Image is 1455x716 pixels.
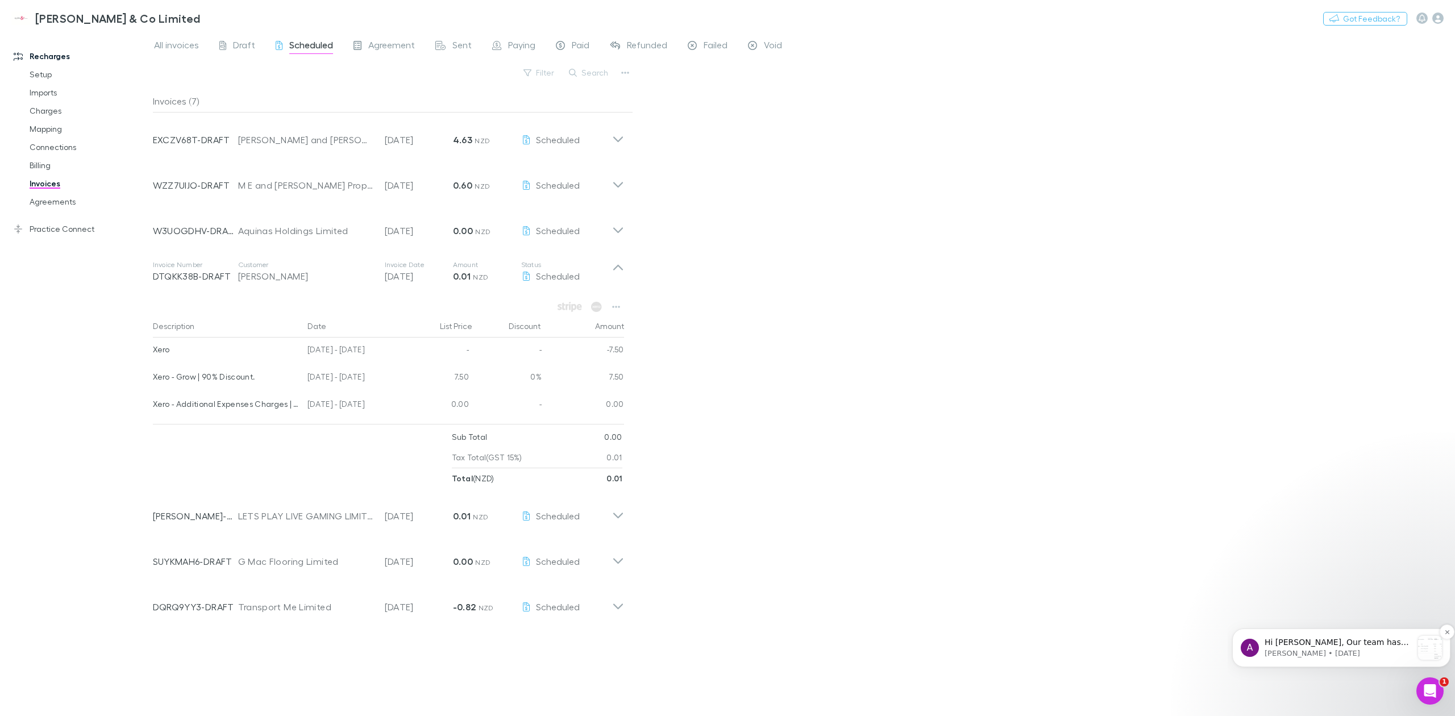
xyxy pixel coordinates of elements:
[303,365,405,392] div: [DATE] - [DATE]
[704,39,727,54] span: Failed
[452,427,488,447] p: Sub Total
[144,113,633,158] div: EXCZV68T-DRAFT[PERSON_NAME] and [PERSON_NAME] Family Trust[DATE]4.63 NZDScheduled
[542,392,624,419] div: 0.00
[452,473,473,483] strong: Total
[536,601,580,612] span: Scheduled
[405,365,473,392] div: 7.50
[385,224,453,238] p: [DATE]
[153,178,238,192] p: WZZ7UIJO-DRAFT
[536,270,580,281] span: Scheduled
[153,509,238,523] p: [PERSON_NAME]-0264
[233,39,255,54] span: Draft
[153,555,238,568] p: SUYKMAH6-DRAFT
[536,134,580,145] span: Scheduled
[536,556,580,567] span: Scheduled
[238,178,373,192] div: M E and [PERSON_NAME] Property Trust
[18,138,162,156] a: Connections
[518,66,561,80] button: Filter
[473,365,542,392] div: 0%
[18,120,162,138] a: Mapping
[153,600,238,614] p: DQRQ9YY3-DRAFT
[536,180,580,190] span: Scheduled
[385,509,453,523] p: [DATE]
[452,39,472,54] span: Sent
[453,225,473,236] strong: 0.00
[627,39,667,54] span: Refunded
[18,174,162,193] a: Invoices
[508,39,535,54] span: Paying
[144,203,633,249] div: W3UOGDHV-DRAFTAquinas Holdings Limited[DATE]0.00 NZDScheduled
[405,338,473,365] div: -
[453,270,471,282] strong: 0.01
[479,603,494,612] span: NZD
[5,5,207,32] a: [PERSON_NAME] & Co Limited
[35,11,201,25] h3: [PERSON_NAME] & Co Limited
[563,66,615,80] button: Search
[385,260,453,269] p: Invoice Date
[238,269,373,283] div: [PERSON_NAME]
[2,47,162,65] a: Recharges
[1440,677,1449,686] span: 1
[144,534,633,580] div: SUYKMAH6-DRAFTG Mac Flooring Limited[DATE]0.00 NZDScheduled
[144,249,633,294] div: Invoice NumberDTQKK38B-DRAFTCustomer[PERSON_NAME]Invoice Date[DATE]Amount0.01 NZDStatusScheduled
[473,392,542,419] div: -
[238,260,373,269] p: Customer
[536,510,580,521] span: Scheduled
[144,489,633,534] div: [PERSON_NAME]-0264LETS PLAY LIVE GAMING LIMITED[DATE]0.01 NZDScheduled
[1416,677,1444,705] iframe: Intercom live chat
[303,392,405,419] div: [DATE] - [DATE]
[453,260,521,269] p: Amount
[18,84,162,102] a: Imports
[475,558,490,567] span: NZD
[238,133,373,147] div: [PERSON_NAME] and [PERSON_NAME] Family Trust
[572,39,589,54] span: Paid
[764,39,782,54] span: Void
[385,600,453,614] p: [DATE]
[238,600,373,614] div: Transport Me Limited
[1323,12,1407,26] button: Got Feedback?
[604,427,622,447] p: 0.00
[452,468,494,489] p: ( NZD )
[453,556,473,567] strong: 0.00
[475,227,490,236] span: NZD
[303,338,405,365] div: [DATE] - [DATE]
[238,509,373,523] div: LETS PLAY LIVE GAMING LIMITED
[542,365,624,392] div: 7.50
[521,260,612,269] p: Status
[153,365,299,389] div: Xero - Grow | 90% Discount.
[536,225,580,236] span: Scheduled
[144,580,633,625] div: DQRQ9YY3-DRAFTTransport Me Limited[DATE]-0.82 NZDScheduled
[473,273,488,281] span: NZD
[154,39,199,54] span: All invoices
[144,158,633,203] div: WZZ7UIJO-DRAFTM E and [PERSON_NAME] Property Trust[DATE]0.60 NZDScheduled
[18,65,162,84] a: Setup
[453,134,472,145] strong: 4.63
[473,338,542,365] div: -
[452,447,522,468] p: Tax Total (GST 15%)
[606,473,622,483] strong: 0.01
[153,338,299,361] div: Xero
[385,269,453,283] p: [DATE]
[2,220,162,238] a: Practice Connect
[153,133,238,147] p: EXCZV68T-DRAFT
[588,299,605,315] span: Available when invoice is finalised
[153,392,299,416] div: Xero - Additional Expenses Charges | 90% Discount.
[555,299,585,315] span: Available when invoice is finalised
[238,224,373,238] div: Aquinas Holdings Limited
[606,447,622,468] p: 0.01
[18,102,162,120] a: Charges
[453,180,472,191] strong: 0.60
[385,178,453,192] p: [DATE]
[385,133,453,147] p: [DATE]
[289,39,333,54] span: Scheduled
[11,11,31,25] img: Epplett & Co Limited's Logo
[453,601,476,613] strong: -0.82
[368,39,415,54] span: Agreement
[405,392,473,419] div: 0.00
[475,182,490,190] span: NZD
